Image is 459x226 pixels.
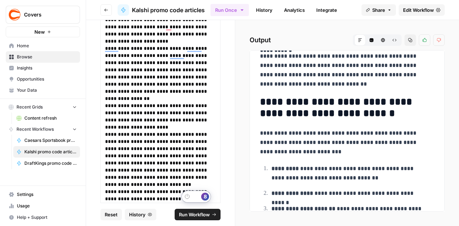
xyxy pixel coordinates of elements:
[6,27,80,37] button: New
[175,209,221,220] button: Run Workflow
[372,6,385,14] span: Share
[6,6,80,24] button: Workspace: Covers
[13,112,80,124] a: Content refresh
[129,211,146,218] span: History
[17,54,77,60] span: Browse
[250,34,445,46] h2: Output
[361,4,396,16] button: Share
[6,62,80,74] a: Insights
[17,76,77,82] span: Opportunities
[24,115,77,121] span: Content refresh
[403,6,434,14] span: Edit Workflow
[24,11,67,18] span: Covers
[118,4,205,16] a: Kalshi promo code articles
[13,135,80,146] a: Caesars Sportsbook promo code articles
[6,102,80,112] button: Recent Grids
[125,209,156,220] button: History
[17,87,77,93] span: Your Data
[179,211,210,218] span: Run Workflow
[6,200,80,212] a: Usage
[252,4,277,16] a: History
[16,126,54,133] span: Recent Workflows
[210,4,249,16] button: Run Once
[280,4,309,16] a: Analytics
[16,104,43,110] span: Recent Grids
[24,137,77,144] span: Caesars Sportsbook promo code articles
[17,191,77,198] span: Settings
[6,212,80,223] button: Help + Support
[6,189,80,200] a: Settings
[6,85,80,96] a: Your Data
[17,43,77,49] span: Home
[6,51,80,63] a: Browse
[34,28,45,35] span: New
[24,149,77,155] span: Kalshi promo code articles
[132,6,205,14] span: Kalshi promo code articles
[6,40,80,52] a: Home
[100,209,122,220] button: Reset
[13,158,80,169] a: DraftKings promo code articles
[24,160,77,167] span: DraftKings promo code articles
[6,73,80,85] a: Opportunities
[13,146,80,158] a: Kalshi promo code articles
[8,8,21,21] img: Covers Logo
[312,4,341,16] a: Integrate
[399,4,445,16] a: Edit Workflow
[17,214,77,221] span: Help + Support
[17,203,77,209] span: Usage
[17,65,77,71] span: Insights
[6,124,80,135] button: Recent Workflows
[105,211,118,218] span: Reset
